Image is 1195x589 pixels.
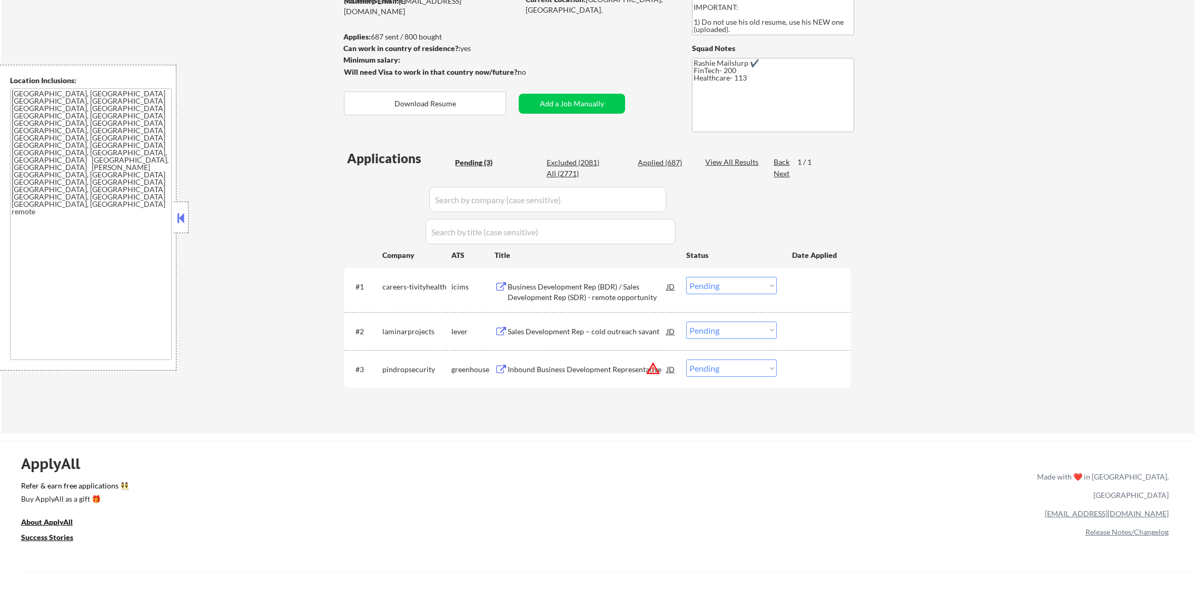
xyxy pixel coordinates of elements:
[21,495,126,503] div: Buy ApplyAll as a gift 🎁
[451,364,495,375] div: greenhouse
[666,277,676,296] div: JD
[686,245,777,264] div: Status
[21,482,817,493] a: Refer & earn free applications 👯‍♀️
[343,44,460,53] strong: Can work in country of residence?:
[382,326,451,337] div: laminarprojects
[508,364,667,375] div: Inbound Business Development Representative
[692,43,854,54] div: Squad Notes
[797,157,822,167] div: 1 / 1
[382,282,451,292] div: careers-tivityhealth
[508,282,667,302] div: Business Development Rep (BDR) / Sales Development Rep (SDR) - remote opportunity
[21,516,87,530] a: About ApplyAll
[21,533,73,542] u: Success Stories
[344,67,519,76] strong: Will need Visa to work in that country now/future?:
[774,168,791,179] div: Next
[666,322,676,341] div: JD
[21,532,87,545] a: Success Stories
[495,250,676,261] div: Title
[792,250,838,261] div: Date Applied
[382,364,451,375] div: pindropsecurity
[638,157,690,168] div: Applied (687)
[382,250,451,261] div: Company
[355,364,374,375] div: #3
[429,187,666,212] input: Search by company (case sensitive)
[344,92,506,115] button: Download Resume
[451,250,495,261] div: ATS
[347,152,451,165] div: Applications
[343,32,371,41] strong: Applies:
[451,282,495,292] div: icims
[547,168,599,179] div: All (2771)
[355,282,374,292] div: #1
[1045,509,1169,518] a: [EMAIL_ADDRESS][DOMAIN_NAME]
[355,326,374,337] div: #2
[774,157,791,167] div: Back
[547,157,599,168] div: Excluded (2081)
[343,32,519,42] div: 687 sent / 800 bought
[451,326,495,337] div: lever
[21,455,92,473] div: ApplyAll
[666,360,676,378] div: JD
[1033,467,1169,504] div: Made with ❤️ in [GEOGRAPHIC_DATA], [GEOGRAPHIC_DATA]
[519,94,625,114] button: Add a Job Manually
[1085,527,1169,536] a: Release Notes/Changelog
[426,219,676,244] input: Search by title (case sensitive)
[455,157,508,168] div: Pending (3)
[21,493,126,506] a: Buy ApplyAll as a gift 🎁
[508,326,667,337] div: Sales Development Rep – cold outreach savant
[21,517,73,526] u: About ApplyAll
[646,361,660,376] button: warning_amber
[518,67,548,77] div: no
[705,157,762,167] div: View All Results
[343,55,400,64] strong: Minimum salary:
[10,75,172,86] div: Location Inclusions:
[343,43,516,54] div: yes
